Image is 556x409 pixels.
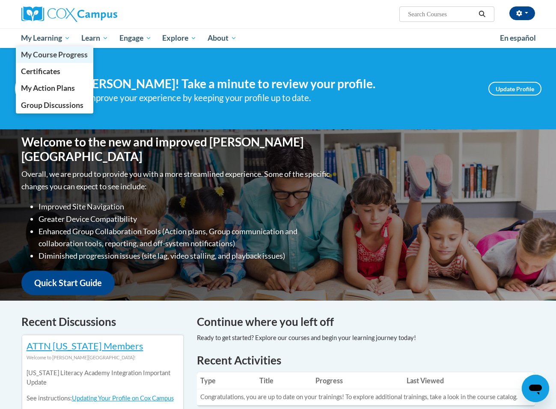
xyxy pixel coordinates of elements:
[72,394,174,402] a: Updating Your Profile on Cox Campus
[16,97,94,113] a: Group Discussions
[494,29,541,47] a: En español
[256,372,312,389] th: Title
[16,80,94,96] a: My Action Plans
[21,6,184,22] a: Cox Campus
[21,6,117,22] img: Cox Campus
[66,77,476,91] h4: Hi [PERSON_NAME]! Take a minute to review your profile.
[509,6,535,20] button: Account Settings
[500,33,536,42] span: En español
[21,101,83,110] span: Group Discussions
[197,372,256,389] th: Type
[197,389,521,405] td: Congratulations, you are up to date on your trainings! To explore additional trainings, take a lo...
[114,28,157,48] a: Engage
[39,250,332,262] li: Diminished progression issues (site lag, video stalling, and playback issues)
[312,372,403,389] th: Progress
[27,394,179,403] p: See instructions:
[21,84,75,93] span: My Action Plans
[21,67,60,76] span: Certificates
[39,225,332,250] li: Enhanced Group Collaboration Tools (Action plans, Group communication and collaboration tools, re...
[21,33,70,43] span: My Learning
[81,33,108,43] span: Learn
[21,271,115,295] a: Quick Start Guide
[16,28,76,48] a: My Learning
[157,28,202,48] a: Explore
[16,63,94,80] a: Certificates
[202,28,242,48] a: About
[21,50,88,59] span: My Course Progress
[9,28,548,48] div: Main menu
[27,353,179,362] div: Welcome to [PERSON_NAME][GEOGRAPHIC_DATA]!
[76,28,114,48] a: Learn
[27,340,143,352] a: ATTN [US_STATE] Members
[488,82,541,96] a: Update Profile
[476,9,488,19] button: Search
[27,368,179,387] p: [US_STATE] Literacy Academy Integration Important Update
[66,91,476,105] div: Help improve your experience by keeping your profile up to date.
[21,313,184,330] h4: Recent Discussions
[16,46,94,63] a: My Course Progress
[15,69,54,108] img: Profile Image
[21,135,332,164] h1: Welcome to the new and improved [PERSON_NAME][GEOGRAPHIC_DATA]
[208,33,237,43] span: About
[39,200,332,213] li: Improved Site Navigation
[119,33,152,43] span: Engage
[197,352,535,368] h1: Recent Activities
[403,372,521,389] th: Last Viewed
[407,9,476,19] input: Search Courses
[197,313,535,330] h4: Continue where you left off
[39,213,332,225] li: Greater Device Compatibility
[21,168,332,193] p: Overall, we are proud to provide you with a more streamlined experience. Some of the specific cha...
[162,33,196,43] span: Explore
[522,375,549,402] iframe: Button to launch messaging window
